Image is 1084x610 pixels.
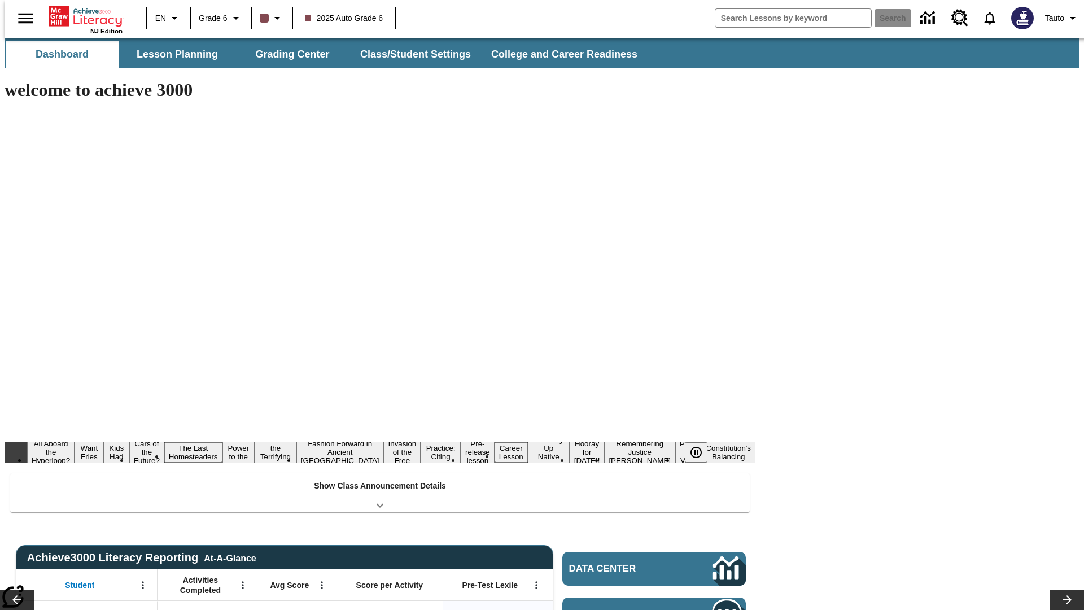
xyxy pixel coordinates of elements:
button: Slide 17 The Constitution's Balancing Act [701,434,755,471]
div: SubNavbar [5,41,648,68]
button: Slide 1 All Aboard the Hyperloop? [27,438,75,467]
button: Slide 6 Solar Power to the People [222,434,255,471]
button: Slide 8 Fashion Forward in Ancient Rome [296,438,384,467]
button: Pause [685,442,707,463]
button: Open side menu [9,2,42,35]
button: Slide 2 Do You Want Fries With That? [75,425,103,480]
button: Slide 9 The Invasion of the Free CD [384,429,421,475]
a: Data Center [913,3,945,34]
div: SubNavbar [5,38,1079,68]
button: Slide 15 Remembering Justice O'Connor [604,438,675,467]
button: Select a new avatar [1004,3,1041,33]
span: Pre-Test Lexile [462,580,518,590]
p: Show Class Announcement Details [314,480,446,492]
div: Pause [685,442,719,463]
img: Avatar [1011,7,1034,29]
span: Activities Completed [163,575,238,595]
button: Slide 3 Dirty Jobs Kids Had To Do [104,425,129,480]
span: Tauto [1045,12,1064,24]
button: Language: EN, Select a language [150,8,186,28]
button: College and Career Readiness [482,41,646,68]
span: Score per Activity [356,580,423,590]
a: Notifications [975,3,1004,33]
span: NJ Edition [90,28,123,34]
button: Profile/Settings [1041,8,1084,28]
button: Slide 13 Cooking Up Native Traditions [528,434,570,471]
span: Achieve3000 Literacy Reporting [27,551,256,564]
button: Lesson carousel, Next [1050,590,1084,610]
h1: welcome to achieve 3000 [5,80,755,101]
button: Slide 5 The Last Homesteaders [164,442,222,463]
div: Home [49,4,123,34]
button: Slide 11 Pre-release lesson [461,438,495,467]
button: Open Menu [528,577,545,594]
button: Slide 10 Mixed Practice: Citing Evidence [421,434,461,471]
button: Slide 4 Cars of the Future? [129,438,164,467]
span: Grade 6 [199,12,228,24]
span: Avg Score [270,580,309,590]
button: Grade: Grade 6, Select a grade [194,8,247,28]
div: Show Class Announcement Details [10,473,750,512]
button: Open Menu [313,577,330,594]
button: Open Menu [134,577,151,594]
a: Data Center [562,552,746,586]
button: Slide 7 Attack of the Terrifying Tomatoes [255,434,296,471]
button: Slide 12 Career Lesson [495,442,528,463]
button: Slide 16 Point of View [675,438,701,467]
span: 2025 Auto Grade 6 [305,12,383,24]
button: Slide 14 Hooray for Constitution Day! [570,438,605,467]
input: search field [715,9,871,27]
a: Home [49,5,123,28]
button: Grading Center [236,41,349,68]
button: Class color is dark brown. Change class color [255,8,289,28]
button: Open Menu [234,577,251,594]
button: Lesson Planning [121,41,234,68]
button: Class/Student Settings [351,41,480,68]
a: Resource Center, Will open in new tab [945,3,975,33]
span: Student [65,580,94,590]
span: EN [155,12,166,24]
div: At-A-Glance [204,551,256,564]
button: Dashboard [6,41,119,68]
span: Data Center [569,563,675,574]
